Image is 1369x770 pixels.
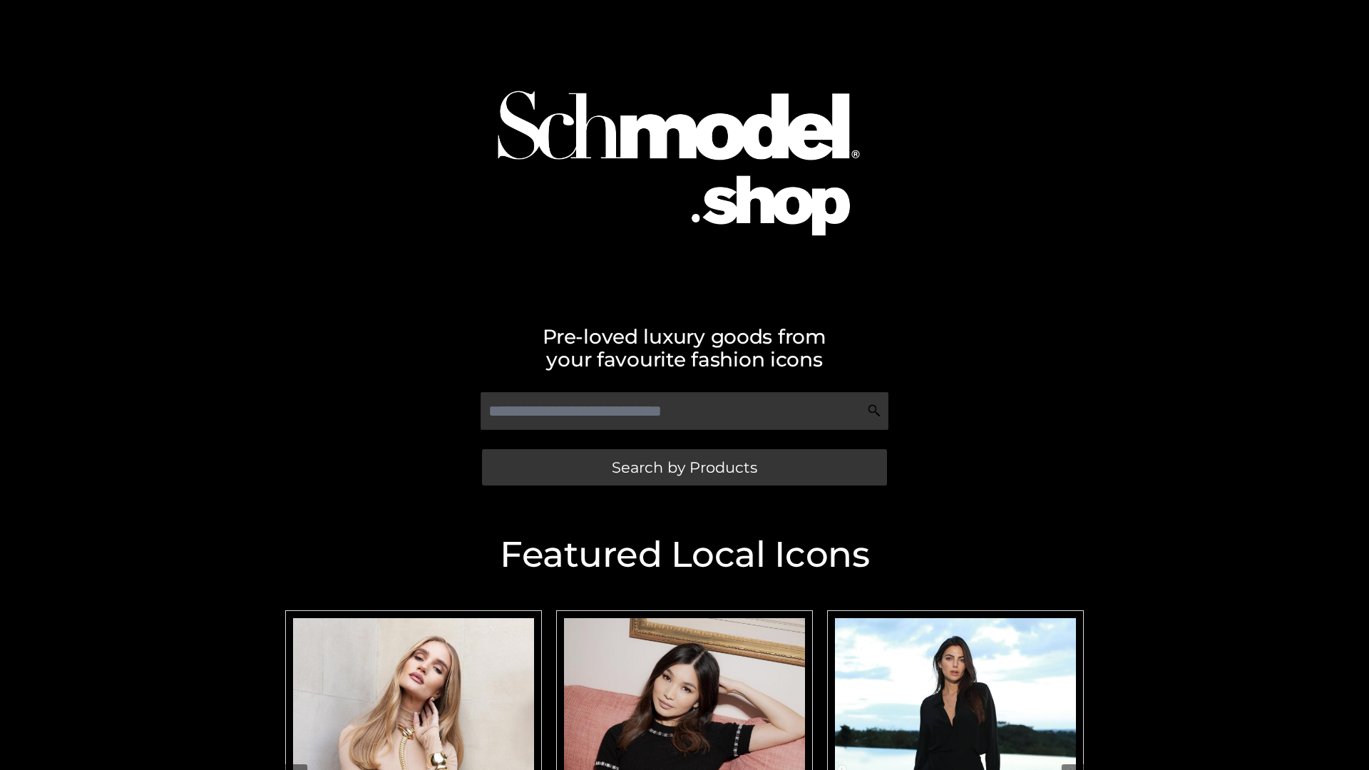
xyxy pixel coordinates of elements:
span: Search by Products [612,460,757,475]
a: Search by Products [482,449,887,486]
h2: Featured Local Icons​ [278,537,1091,573]
h2: Pre-loved luxury goods from your favourite fashion icons [278,325,1091,371]
img: Search Icon [867,404,881,418]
